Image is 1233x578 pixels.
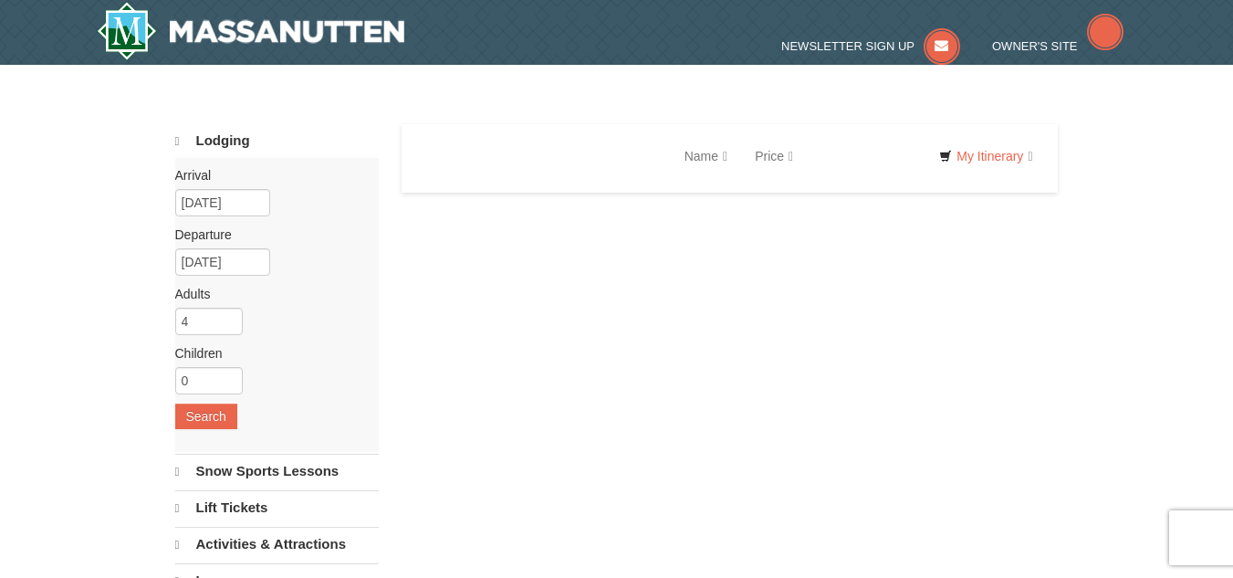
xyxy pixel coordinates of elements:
a: Newsletter Sign Up [781,39,960,53]
a: Snow Sports Lessons [175,454,379,489]
a: Owner's Site [992,39,1123,53]
label: Adults [175,285,365,303]
label: Arrival [175,166,365,184]
label: Departure [175,226,365,244]
a: Lift Tickets [175,490,379,525]
span: Owner's Site [992,39,1078,53]
a: Activities & Attractions [175,527,379,562]
button: Search [175,404,237,429]
img: Massanutten Resort Logo [97,2,405,60]
label: Children [175,344,365,363]
a: Lodging [175,124,379,158]
a: Name [671,138,741,174]
a: Massanutten Resort [97,2,405,60]
a: My Itinerary [927,142,1044,170]
a: Price [741,138,807,174]
span: Newsletter Sign Up [781,39,914,53]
